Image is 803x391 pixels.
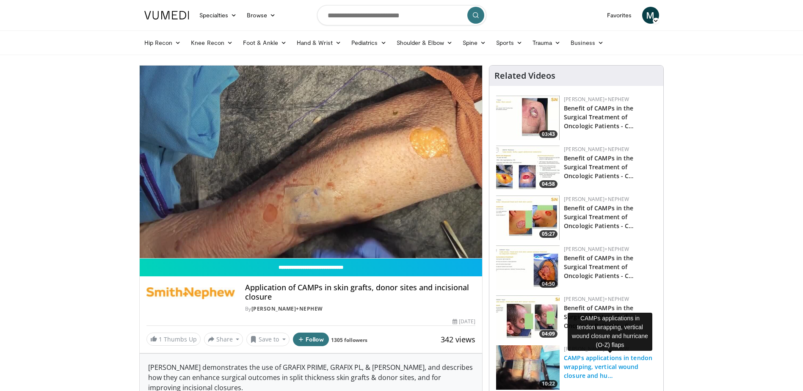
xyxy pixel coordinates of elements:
span: 1 [159,335,162,343]
input: Search topics, interventions [317,5,486,25]
a: M [642,7,659,24]
a: [PERSON_NAME]+Nephew [564,195,629,203]
video-js: Video Player [140,66,483,259]
a: Hand & Wrist [292,34,346,51]
h4: Application of CAMPs in skin grafts, donor sites and incisional closure [245,283,475,301]
a: Benefit of CAMPs in the Surgical Treatment of Oncologic Patients - C… [564,254,634,280]
a: Pediatrics [346,34,392,51]
a: [PERSON_NAME]+Nephew [564,295,629,303]
a: [PERSON_NAME]+Nephew [564,345,629,352]
h4: Related Videos [494,71,555,81]
button: Save to [246,333,290,346]
span: 342 views [441,334,475,344]
img: b48870fd-2708-45ce-bb7b-32580593fb4c.150x105_q85_crop-smart_upscale.jpg [496,195,560,240]
a: 04:58 [496,146,560,190]
a: Foot & Ankle [238,34,292,51]
div: [DATE] [453,318,475,325]
a: 03:43 [496,96,560,140]
a: Benefit of CAMPs in the Surgical Treatment of Oncologic Patients - C… [564,304,634,330]
div: By [245,305,475,313]
img: 83b413ac-1725-41af-be61-549bf913d294.150x105_q85_crop-smart_upscale.jpg [496,96,560,140]
div: CAMPs applications in tendon wrapping, vertical wound closure and hurricane (O-Z) flaps [568,313,652,351]
a: 1305 followers [331,336,367,344]
span: 10:22 [539,380,557,388]
a: 04:09 [496,295,560,340]
img: Smith+Nephew [146,283,235,303]
a: Benefit of CAMPs in the Surgical Treatment of Oncologic Patients - C… [564,154,634,180]
img: b8034b56-5e6c-44c4-8a90-abb72a46328a.150x105_q85_crop-smart_upscale.jpg [496,146,560,190]
img: 9ea3e4e5-613d-48e5-a922-d8ad75ab8de9.150x105_q85_crop-smart_upscale.jpg [496,295,560,340]
span: 04:58 [539,180,557,188]
a: [PERSON_NAME]+Nephew [564,245,629,253]
a: Benefit of CAMPs in the Surgical Treatment of Oncologic Patients - C… [564,104,634,130]
img: VuMedi Logo [144,11,189,19]
a: 10:22 [496,345,560,390]
span: 05:27 [539,230,557,238]
span: 04:09 [539,330,557,338]
a: Benefit of CAMPs in the Surgical Treatment of Oncologic Patients - C… [564,204,634,230]
button: Share [204,333,243,346]
span: 04:50 [539,280,557,288]
a: Business [566,34,609,51]
a: Hip Recon [139,34,186,51]
a: 1 Thumbs Up [146,333,201,346]
a: Shoulder & Elbow [392,34,458,51]
a: Spine [458,34,491,51]
span: 03:43 [539,130,557,138]
a: Browse [242,7,281,24]
a: Specialties [194,7,242,24]
a: [PERSON_NAME]+Nephew [564,146,629,153]
a: 05:27 [496,195,560,240]
img: 2677e140-ee51-4d40-a5f5-4f29f195cc19.150x105_q85_crop-smart_upscale.jpg [496,345,560,390]
a: CAMPs applications in tendon wrapping, vertical wound closure and hu… [564,354,652,380]
a: 04:50 [496,245,560,290]
a: Trauma [527,34,566,51]
img: 9fb315fc-567e-460d-a6fa-7ed0224424d7.150x105_q85_crop-smart_upscale.jpg [496,245,560,290]
a: Favorites [602,7,637,24]
a: Knee Recon [186,34,238,51]
a: [PERSON_NAME]+Nephew [564,96,629,103]
a: Sports [491,34,527,51]
a: [PERSON_NAME]+Nephew [251,305,323,312]
button: Follow [293,333,329,346]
